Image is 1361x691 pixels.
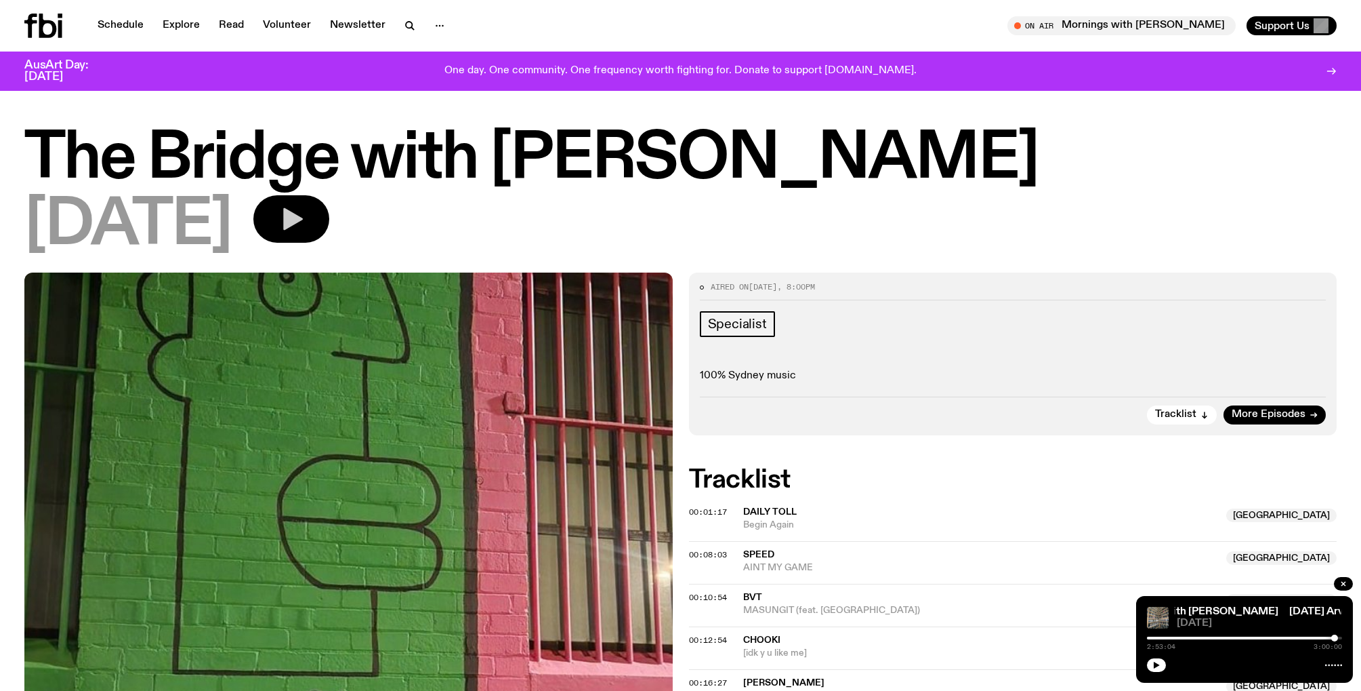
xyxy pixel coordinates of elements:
span: [DATE] [749,281,777,292]
h3: AusArt Day: [DATE] [24,60,111,83]
span: 00:08:03 [689,549,727,560]
p: 100% Sydney music [700,370,1326,382]
a: Newsletter [322,16,394,35]
button: 00:01:17 [689,509,727,516]
span: 3:00:00 [1314,644,1342,650]
span: 00:01:17 [689,507,727,517]
span: Begin Again [743,519,1219,532]
span: More Episodes [1232,410,1305,420]
span: 00:10:54 [689,592,727,603]
span: AINT MY GAME [743,561,1219,574]
button: 00:12:54 [689,637,727,644]
span: [GEOGRAPHIC_DATA] [1226,551,1337,565]
a: [DATE] Arvos with [PERSON_NAME] [1097,606,1278,617]
button: Tracklist [1147,406,1217,425]
button: On AirMornings with [PERSON_NAME] [1007,16,1236,35]
span: [GEOGRAPHIC_DATA] [1226,594,1337,608]
a: Volunteer [255,16,319,35]
img: A corner shot of the fbi music library [1147,607,1169,629]
span: [GEOGRAPHIC_DATA] [1226,509,1337,522]
h1: The Bridge with [PERSON_NAME] [24,129,1337,190]
span: Aired on [711,281,749,292]
a: Read [211,16,252,35]
span: ChooKi [743,635,780,645]
span: [DATE] [24,195,232,256]
a: Explore [154,16,208,35]
span: 00:16:27 [689,677,727,688]
button: Support Us [1247,16,1337,35]
p: One day. One community. One frequency worth fighting for. Donate to support [DOMAIN_NAME]. [444,65,917,77]
button: 00:10:54 [689,594,727,601]
span: SPEED [743,550,774,559]
a: More Episodes [1223,406,1326,425]
span: , 8:00pm [777,281,815,292]
span: Daily Toll [743,507,797,517]
span: MASUNGIT (feat. [GEOGRAPHIC_DATA]) [743,604,1219,617]
button: 00:08:03 [689,551,727,559]
span: Specialist [708,317,767,332]
span: [DATE] [1177,618,1342,629]
a: Specialist [700,311,775,337]
h2: Tracklist [689,468,1337,492]
span: BVT [743,593,762,602]
span: Tracklist [1155,410,1196,420]
button: 00:16:27 [689,679,727,687]
span: [PERSON_NAME] [743,678,824,688]
a: Schedule [89,16,152,35]
span: [idk y u like me] [743,647,1219,660]
span: 00:12:54 [689,635,727,646]
span: 2:53:04 [1147,644,1175,650]
span: Support Us [1255,20,1310,32]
